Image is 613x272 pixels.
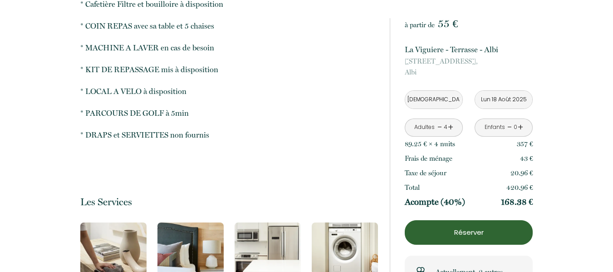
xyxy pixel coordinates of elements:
[443,123,448,132] div: 4
[448,120,453,134] a: +
[485,123,505,132] div: Enfants
[80,196,378,208] p: Les Services
[405,56,533,67] span: [STREET_ADDRESS],
[405,43,533,56] p: La Viguiere - Terrasse - Albi
[438,17,458,30] span: 55 €
[80,63,378,76] p: * KIT DE REPASSAGE mis à disposition
[80,107,378,119] p: * PARCOURS DE GOLF à 5min
[80,41,378,54] p: * MACHINE A LAVER en cas de besoin
[80,129,378,141] p: * DRAPS et SERVIETTES non fournis
[510,168,533,178] p: 20.96 €
[452,140,455,148] span: s
[405,91,462,109] input: Arrivée
[520,153,533,164] p: 43 €
[405,56,533,78] p: Albi
[517,138,533,149] p: 357 €
[408,227,530,238] p: Réserver
[414,123,435,132] div: Adultes
[405,220,533,245] button: Réserver
[405,168,446,178] p: Taxe de séjour
[80,20,378,32] p: * COIN REPAS avec sa table et 5 chaises
[405,182,420,193] p: Total
[405,21,435,29] span: à partir de
[405,138,455,149] p: 89.25 € × 4 nuit
[405,197,465,208] p: Acompte (40%)
[475,91,532,109] input: Départ
[501,197,533,208] p: 168.38 €
[506,182,533,193] p: 420.96 €
[507,120,512,134] a: -
[518,120,523,134] a: +
[80,85,378,98] p: * LOCAL A VELO à disposition
[405,153,452,164] p: Frais de ménage
[513,123,518,132] div: 0
[437,120,442,134] a: -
